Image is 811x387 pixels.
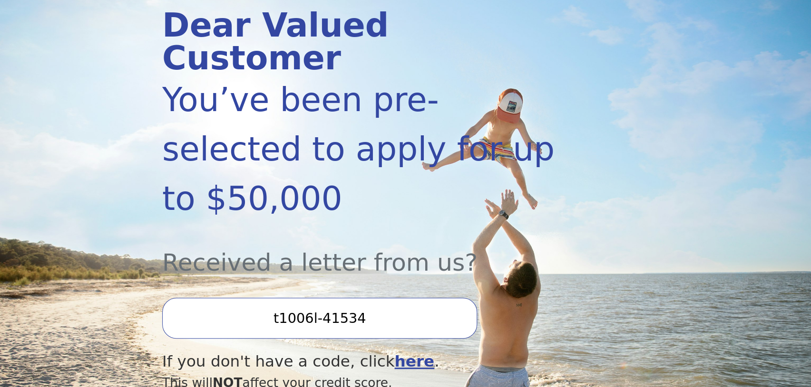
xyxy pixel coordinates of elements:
div: You’ve been pre-selected to apply for up to $50,000 [162,75,576,223]
div: If you don't have a code, click . [162,350,576,373]
a: here [394,352,434,370]
div: Received a letter from us? [162,223,576,281]
input: Enter your Offer Code: [162,298,477,339]
div: Dear Valued Customer [162,9,576,75]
